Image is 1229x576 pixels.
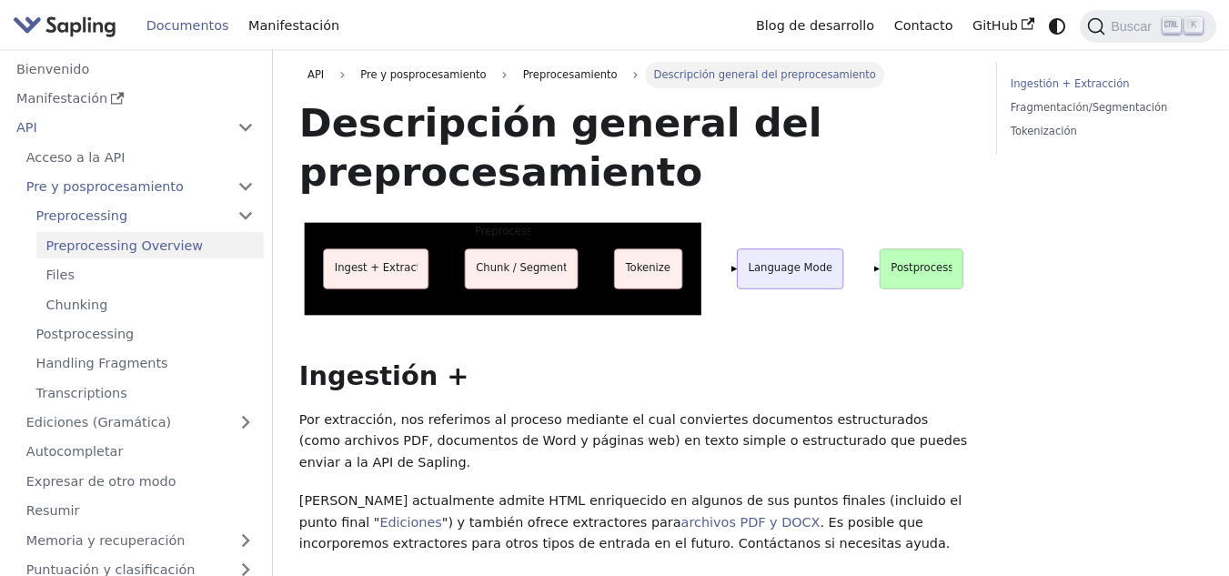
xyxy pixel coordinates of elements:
a: Manifestación [6,86,264,112]
font: Manifestación [16,91,107,106]
a: Contacto [884,12,962,40]
p: Tokenize [626,260,671,276]
p: Preprocess [475,223,532,238]
a: API [299,62,333,87]
a: Autocompletar [16,439,264,465]
p: Chunk / Segment [477,260,569,276]
font: Documentos [146,18,229,33]
a: GitHub [962,12,1043,40]
a: Expresar de otro modo [16,468,264,494]
font: Preprocesamiento [523,68,618,81]
font: Fragmentación/Segmentación [1011,101,1168,114]
button: Cambiar entre modo oscuro y claro (actualmente modo sistema) [1044,13,1071,39]
button: Buscar (Ctrl+K) [1080,10,1215,43]
img: Sapling.ai [13,13,116,39]
a: API [6,115,227,141]
font: Resumir [26,503,80,518]
font: Memoria y recuperación [26,533,186,548]
a: Blog de desarrollo [746,12,884,40]
font: Pre y posprocesamiento [26,179,184,194]
font: Blog de desarrollo [756,18,874,33]
a: Memoria y recuperación [16,527,264,553]
a: Ingestión + Extracción [1011,76,1196,93]
font: GitHub [972,18,1018,33]
font: Expresar de otro modo [26,474,176,489]
font: Acceso a la API [26,150,126,165]
font: Ediciones (Gramática) [26,415,171,429]
font: Ingestión + Extracción [1011,77,1130,90]
a: Fragmentación/Segmentación [1011,99,1196,116]
font: ") y también ofrece extractores para [442,515,681,530]
a: Acceso a la API [16,144,264,170]
a: Ediciones (Gramática) [16,409,264,436]
font: Ingestión + [299,360,469,391]
a: Preprocessing Overview [36,232,264,258]
font: Tokenización [1011,125,1077,137]
font: [PERSON_NAME] actualmente admite HTML enriquecido en algunos de sus puntos finales (incluido el p... [299,493,962,530]
p: Language Model [750,260,837,276]
font: Contacto [894,18,953,33]
a: archivos PDF y DOCX [681,515,821,530]
font: Autocompletar [26,444,124,459]
a: Tokenización [1011,123,1196,140]
font: Manifestación [248,18,339,33]
font: Descripción general del preprocesamiento [299,100,822,195]
a: Bienvenido [6,56,264,82]
p: Postprocess [892,260,955,276]
a: Documentos [136,12,238,40]
a: Manifestación [238,12,349,40]
a: Postprocessing [26,321,264,348]
a: Resumir [16,498,264,524]
a: Preprocessing [26,203,264,229]
nav: Pan rallado [299,62,971,87]
font: API [307,68,324,81]
font: Pre y posprocesamiento [360,68,486,81]
a: Chunking [36,291,264,318]
font: Por extracción, nos referimos al proceso mediante el cual conviertes documentos estructurados (co... [299,412,968,470]
font: Descripción general del preprocesamiento [654,68,876,81]
a: Files [36,262,264,288]
a: Pre y posprocesamiento [16,174,264,200]
font: Buscar [1111,19,1152,34]
kbd: K [1184,17,1203,34]
a: Handling Fragments [26,350,264,377]
a: Sapling.ai [13,13,123,39]
a: Ediciones [379,515,441,530]
font: API [16,120,37,135]
button: Contraer la categoría 'API' de la barra lateral [227,115,264,141]
font: Bienvenido [16,62,89,76]
p: Ingest + Extract [335,260,421,276]
a: Transcriptions [26,379,264,406]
